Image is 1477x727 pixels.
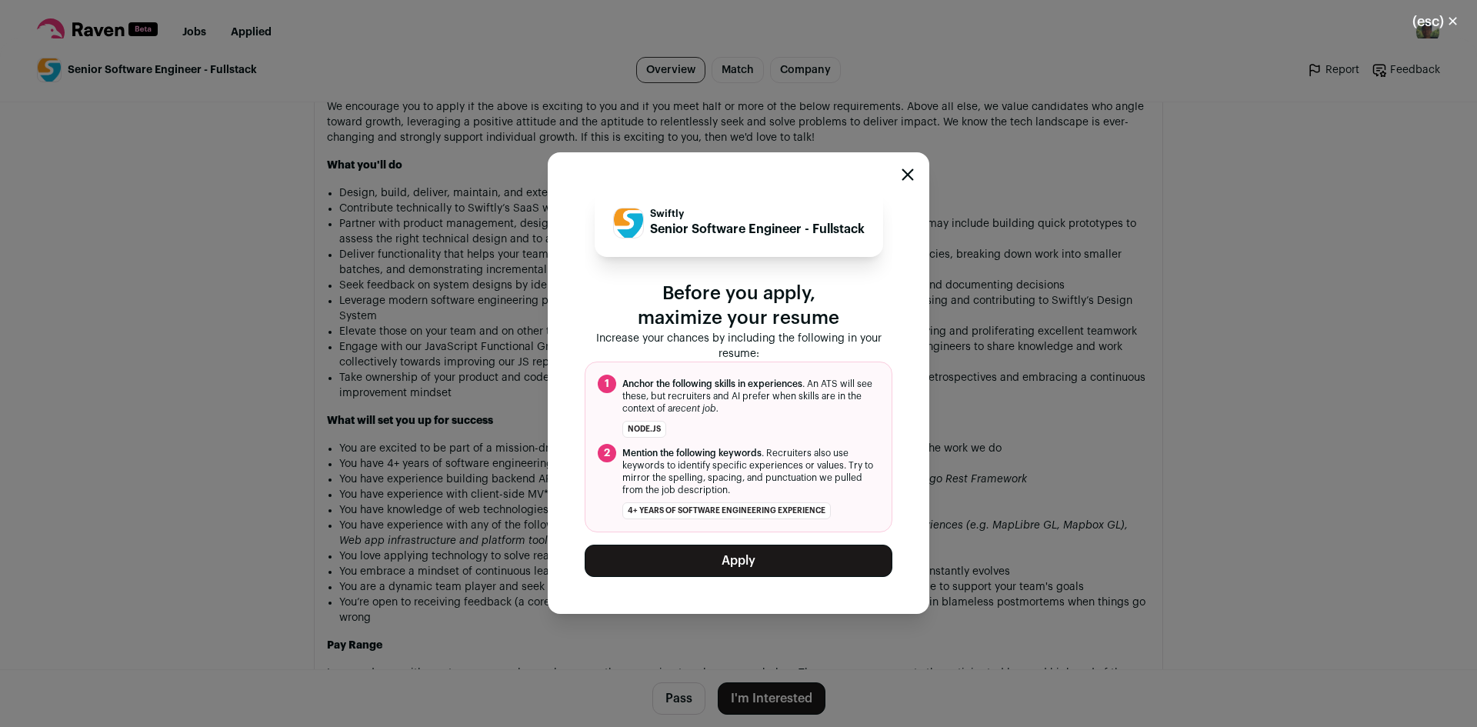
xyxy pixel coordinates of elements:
[598,375,616,393] span: 1
[672,404,718,413] i: recent job.
[650,208,865,220] p: Swiftly
[622,449,762,458] span: Mention the following keywords
[614,205,643,241] img: 3e14641c0f48adfd3dfaea8bf909c181f385899ccf2dcf229e5b3fb73f4fd672.png
[585,282,892,331] p: Before you apply, maximize your resume
[585,545,892,577] button: Apply
[1394,5,1477,38] button: Close modal
[622,421,666,438] li: Node.js
[622,378,879,415] span: . An ATS will see these, but recruiters and AI prefer when skills are in the context of a
[622,502,831,519] li: 4+ years of software engineering experience
[650,220,865,238] p: Senior Software Engineer - Fullstack
[585,331,892,362] p: Increase your chances by including the following in your resume:
[902,168,914,181] button: Close modal
[598,444,616,462] span: 2
[622,447,879,496] span: . Recruiters also use keywords to identify specific experiences or values. Try to mirror the spel...
[622,379,802,389] span: Anchor the following skills in experiences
